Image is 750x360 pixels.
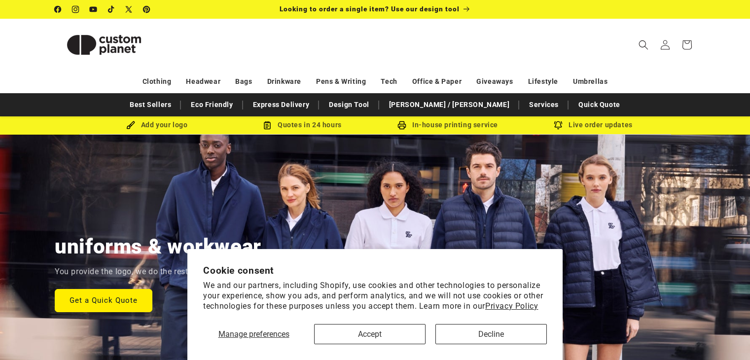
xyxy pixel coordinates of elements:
a: [PERSON_NAME] / [PERSON_NAME] [384,96,514,113]
a: Services [524,96,564,113]
button: Decline [435,324,547,344]
a: Headwear [186,73,220,90]
p: We and our partners, including Shopify, use cookies and other technologies to personalize your ex... [203,281,547,311]
a: Eco Friendly [186,96,238,113]
a: Umbrellas [573,73,607,90]
img: Order Updates Icon [263,121,272,130]
img: Custom Planet [55,23,153,67]
span: Manage preferences [218,329,289,339]
button: Accept [314,324,426,344]
a: Lifestyle [528,73,558,90]
div: Quotes in 24 hours [230,119,375,131]
div: Live order updates [521,119,666,131]
a: Quick Quote [573,96,625,113]
h2: Cookie consent [203,265,547,276]
span: Looking to order a single item? Use our design tool [280,5,460,13]
button: Manage preferences [203,324,304,344]
img: Brush Icon [126,121,135,130]
p: You provide the logo, we do the rest. [55,265,190,279]
a: Bags [235,73,252,90]
a: Tech [381,73,397,90]
div: Add your logo [84,119,230,131]
div: In-house printing service [375,119,521,131]
a: Custom Planet [51,19,157,71]
a: Get a Quick Quote [55,288,152,312]
a: Pens & Writing [316,73,366,90]
summary: Search [633,34,654,56]
a: Giveaways [476,73,513,90]
a: Privacy Policy [485,301,538,311]
h2: uniforms & workwear [55,233,261,260]
a: Express Delivery [248,96,315,113]
a: Clothing [143,73,172,90]
a: Office & Paper [412,73,462,90]
img: In-house printing [397,121,406,130]
img: Order updates [554,121,563,130]
a: Best Sellers [125,96,176,113]
a: Design Tool [324,96,374,113]
a: Drinkware [267,73,301,90]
